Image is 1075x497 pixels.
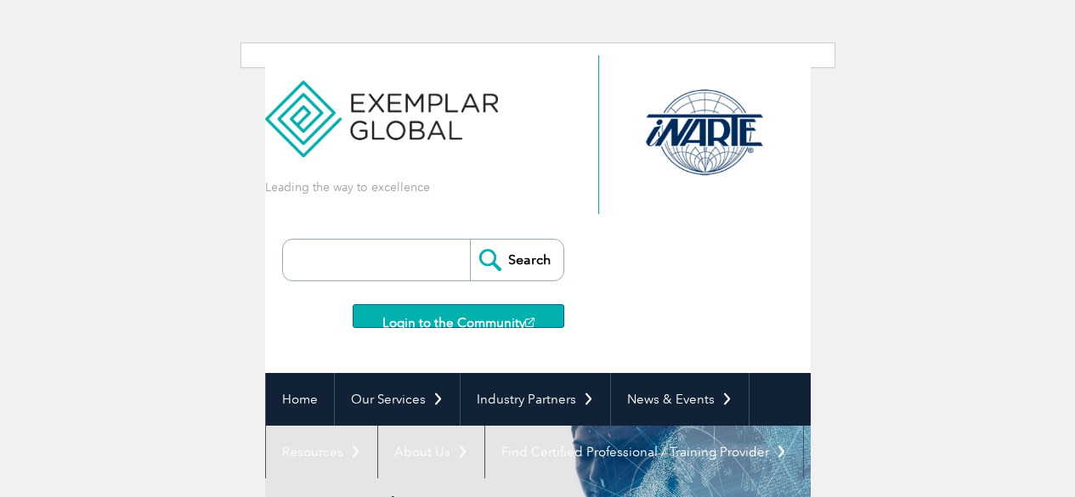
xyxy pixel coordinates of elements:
[265,178,430,196] p: Leading the way to excellence
[378,426,484,478] a: About Us
[353,304,564,328] a: Login to the Community
[485,426,803,478] a: Find Certified Professional / Training Provider
[611,373,749,426] a: News & Events
[335,373,460,426] a: Our Services
[265,55,499,157] img: Exemplar Global
[266,426,377,478] a: Resources
[470,240,563,280] input: Search
[525,318,535,327] img: open_square.png
[461,373,610,426] a: Industry Partners
[266,373,334,426] a: Home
